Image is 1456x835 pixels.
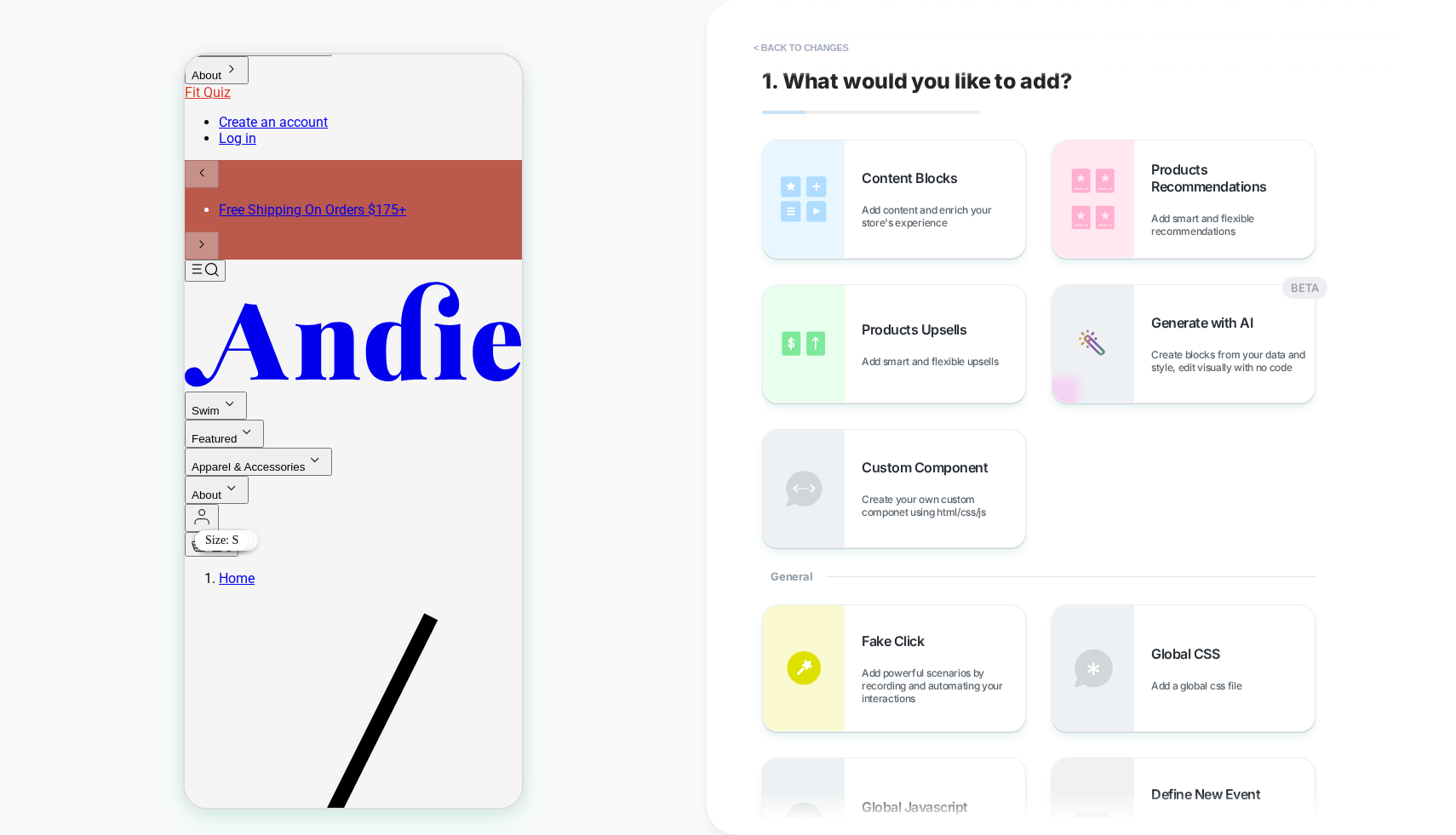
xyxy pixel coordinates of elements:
span: Add smart and flexible recommendations [1151,212,1315,237]
span: Create blocks from your data and style, edit visually with no code [1151,348,1315,374]
span: Products Recommendations [1151,161,1315,195]
span: Add powerful scenarios by recording and automating your interactions [862,666,1025,705]
a: Free Shipping on Orders $175+ [34,147,221,163]
span: Create your own custom componet using html/css/js [862,493,1025,518]
span: Swim [7,350,35,363]
span: Add content and enrich your store's experience [862,203,1025,229]
span: Global CSS [1151,645,1228,662]
span: 1. What would you like to add? [762,68,1072,94]
span: Featured [7,378,52,391]
span: Products Upsells [862,321,975,338]
span: Define New Event [1151,786,1269,803]
span: Fake Click [862,632,932,649]
span: About [7,14,37,27]
a: Log in [34,76,72,92]
span: Custom Component [862,459,996,476]
span: About [7,434,37,447]
li: Slide 1 of 1 [34,147,344,163]
span: Add smart and flexible upsells [862,355,1006,368]
span: Add a global css file [1151,679,1250,692]
div: General [762,548,1316,604]
a: Create an account [34,60,143,76]
span: Content Blocks [862,169,966,186]
div: BETA [1282,277,1327,299]
button: < Back to changes [745,34,857,61]
span: Global Javascript [862,798,977,815]
span: Generate with AI [1151,314,1261,331]
span: Apparel & Accessories [7,406,120,419]
a: Home [34,516,70,532]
